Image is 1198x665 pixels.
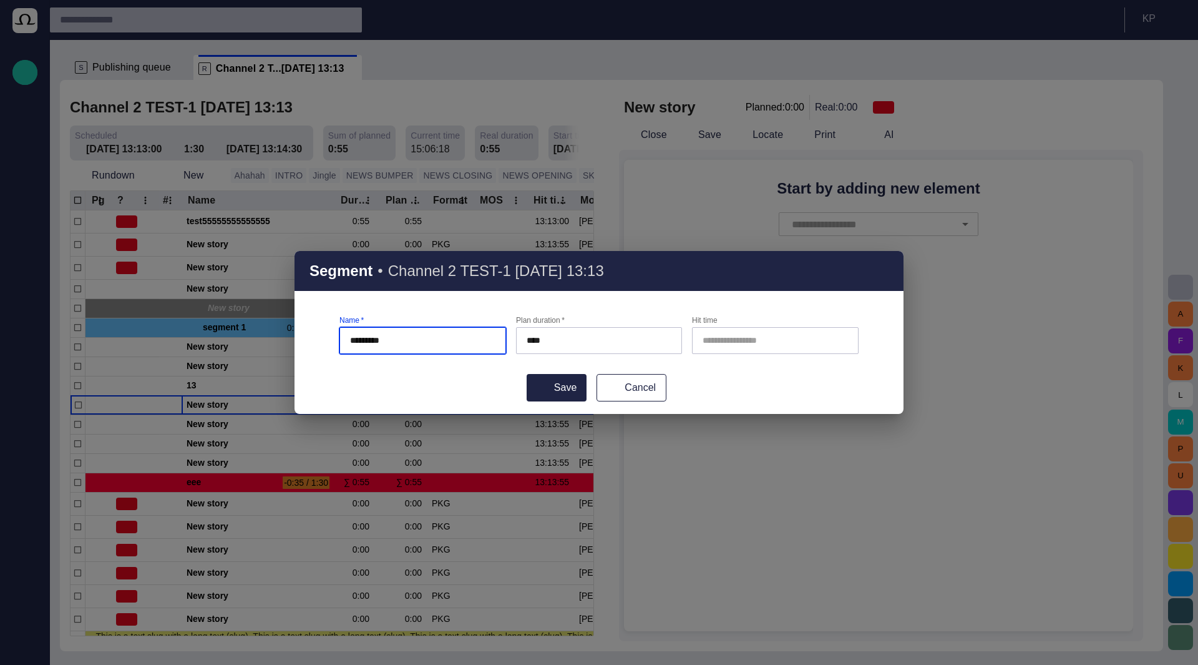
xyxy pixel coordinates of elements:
[527,374,587,401] button: Save
[377,262,382,280] h3: •
[295,251,903,291] div: Segment
[339,315,364,326] label: Name
[692,315,718,326] label: Hit time
[309,262,373,280] h2: Segment
[597,374,666,401] button: Cancel
[295,251,903,413] div: Segment
[388,262,604,280] h3: Channel 2 TEST-1 [DATE] 13:13
[516,315,565,326] label: Plan duration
